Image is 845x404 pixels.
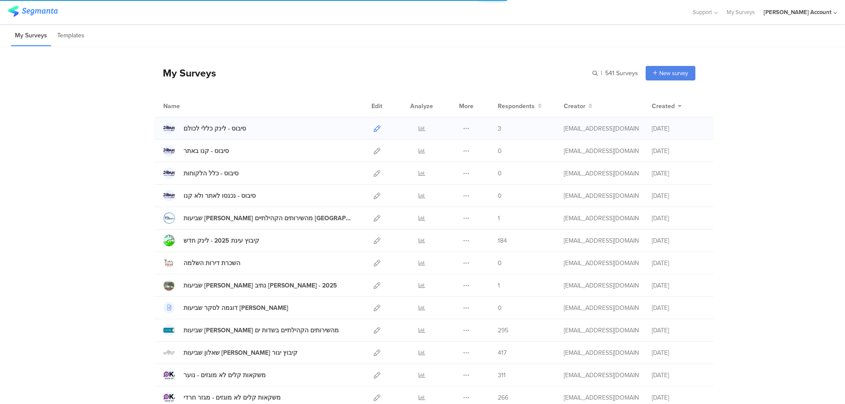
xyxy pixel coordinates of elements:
span: 0 [498,169,502,178]
span: 0 [498,258,502,268]
div: miri@miridikman.co.il [564,371,639,380]
div: [DATE] [652,124,705,133]
a: משקאות קלים לא מוגזים - מגזר חרדי [163,392,281,403]
span: Support [693,8,712,16]
span: 0 [498,303,502,313]
div: סיבוס - כלל הלקוחות [184,169,239,178]
div: שביעות רצון מהשירותים הקהילתיים בשדה בוקר [184,214,354,223]
div: [DATE] [652,281,705,290]
div: miri@miridikman.co.il [564,258,639,268]
span: 184 [498,236,507,245]
a: שאלון שביעות [PERSON_NAME] קיבוץ יגור [163,347,298,358]
div: משקאות קלים לא מוגזים - נוער [184,371,266,380]
div: Edit [367,95,386,117]
a: סיבוס - לינק כללי לכולם [163,123,246,134]
span: 1 [498,281,500,290]
div: miri@miridikman.co.il [564,169,639,178]
li: Templates [53,25,88,46]
div: [DATE] [652,371,705,380]
div: [DATE] [652,303,705,313]
div: [DATE] [652,393,705,402]
div: [DATE] [652,214,705,223]
div: סיבוס - לינק כללי לכולם [184,124,246,133]
span: 0 [498,146,502,156]
span: 311 [498,371,506,380]
button: Respondents [498,102,542,111]
div: שאלון שביעות רצון קיבוץ יגור [184,348,298,357]
div: [PERSON_NAME] Account [764,8,831,16]
div: miri@miridikman.co.il [564,214,639,223]
a: שביעות [PERSON_NAME] מהשירותים הקהילתיים בשדות ים [163,324,339,336]
div: Analyze [408,95,435,117]
div: miri@miridikman.co.il [564,124,639,133]
div: דוגמה לסקר שביעות רצון [184,303,288,313]
span: 0 [498,191,502,200]
div: [DATE] [652,236,705,245]
a: סיבוס - נכנסו לאתר ולא קנו [163,190,256,201]
a: משקאות קלים לא מוגזים - נוער [163,369,266,381]
span: | [599,69,603,78]
div: miri@miridikman.co.il [564,348,639,357]
div: miri@miridikman.co.il [564,303,639,313]
div: סיבוס - נכנסו לאתר ולא קנו [184,191,256,200]
a: השכרת דירות השלמה [163,257,240,269]
span: 417 [498,348,507,357]
a: סיבוס - קנו באתר [163,145,229,157]
div: miri@miridikman.co.il [564,146,639,156]
div: [DATE] [652,348,705,357]
a: דוגמה לסקר שביעות [PERSON_NAME] [163,302,288,313]
div: קיבוץ עינת 2025 - לינק חדש [184,236,259,245]
div: miri@miridikman.co.il [564,191,639,200]
button: Creator [564,102,592,111]
div: More [457,95,476,117]
div: שביעות רצון נתיב הלה - 2025 [184,281,337,290]
div: סיבוס - קנו באתר [184,146,229,156]
span: 541 Surveys [605,69,638,78]
div: השכרת דירות השלמה [184,258,240,268]
div: Name [163,102,216,111]
span: Created [652,102,675,111]
div: [DATE] [652,258,705,268]
div: משקאות קלים לא מוגזים - מגזר חרדי [184,393,281,402]
button: Created [652,102,682,111]
div: [DATE] [652,169,705,178]
span: New survey [659,69,688,77]
span: 3 [498,124,501,133]
a: שביעות [PERSON_NAME] נתיב [PERSON_NAME] - 2025 [163,280,337,291]
span: 266 [498,393,508,402]
a: שביעות [PERSON_NAME] מהשירותים הקהילתיים [GEOGRAPHIC_DATA] [163,212,354,224]
div: miri@miridikman.co.il [564,326,639,335]
span: Creator [564,102,585,111]
span: 1 [498,214,500,223]
div: My Surveys [154,66,216,80]
div: [DATE] [652,326,705,335]
a: סיבוס - כלל הלקוחות [163,167,239,179]
div: שביעות רצון מהשירותים הקהילתיים בשדות ים [184,326,339,335]
li: My Surveys [11,25,51,46]
div: miri@miridikman.co.il [564,281,639,290]
div: miri@miridikman.co.il [564,236,639,245]
span: Respondents [498,102,535,111]
img: segmanta logo [8,6,58,17]
div: miri@miridikman.co.il [564,393,639,402]
div: [DATE] [652,146,705,156]
span: 295 [498,326,508,335]
div: [DATE] [652,191,705,200]
a: קיבוץ עינת 2025 - לינק חדש [163,235,259,246]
